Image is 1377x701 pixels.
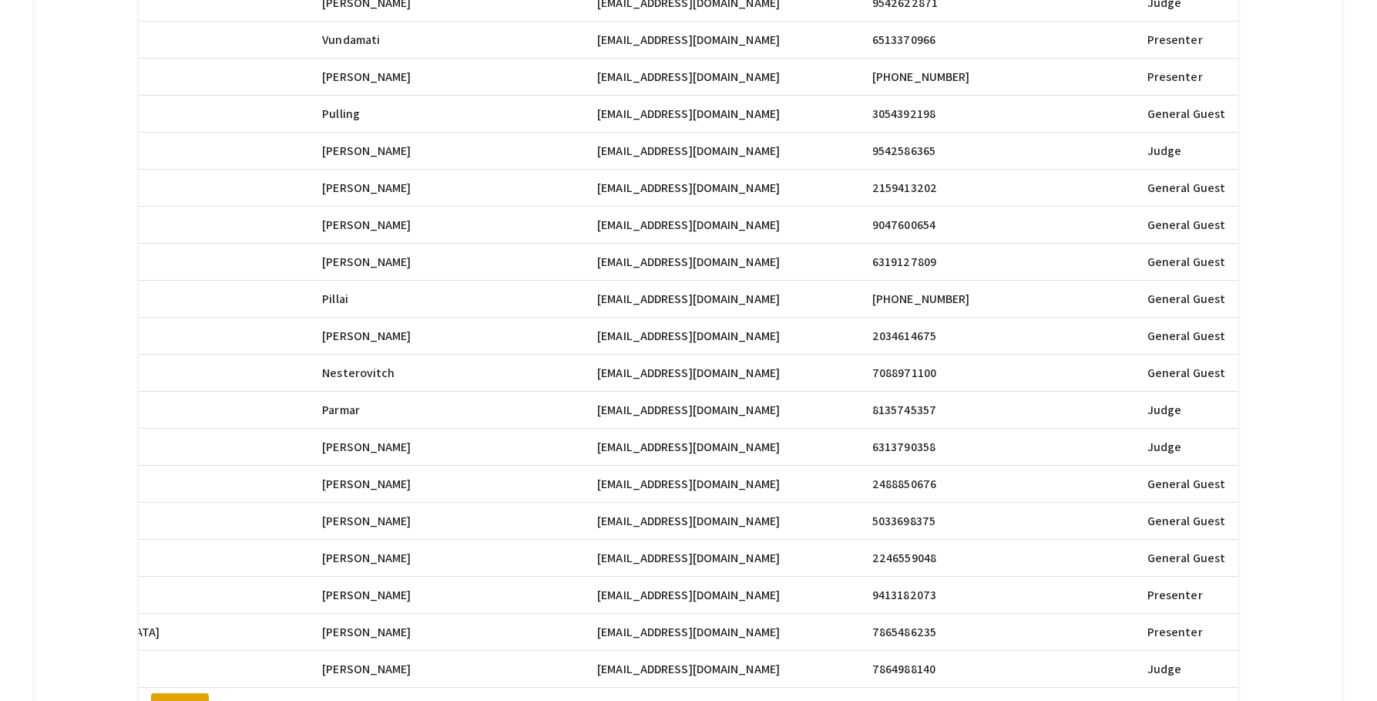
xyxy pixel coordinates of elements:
[1147,327,1225,345] span: General Guest
[872,142,935,160] span: 9542586365
[322,327,411,345] span: [PERSON_NAME]
[1147,549,1225,568] span: General Guest
[872,216,935,234] span: 9047600654
[597,586,780,605] span: [EMAIL_ADDRESS][DOMAIN_NAME]
[322,660,411,679] span: [PERSON_NAME]
[872,105,935,123] span: 3054392198
[322,105,360,123] span: Pulling
[872,475,936,494] span: 2488850676
[1147,253,1225,271] span: General Guest
[872,179,937,197] span: 2159413202
[1147,438,1182,457] span: Judge
[322,179,411,197] span: [PERSON_NAME]
[597,253,780,271] span: [EMAIL_ADDRESS][DOMAIN_NAME]
[322,623,411,642] span: [PERSON_NAME]
[872,438,935,457] span: 6313790358
[597,68,780,86] span: [EMAIL_ADDRESS][DOMAIN_NAME]
[872,401,936,420] span: 8135745357
[597,216,780,234] span: [EMAIL_ADDRESS][DOMAIN_NAME]
[872,68,969,86] span: [PHONE_NUMBER]
[1147,401,1182,420] span: Judge
[322,586,411,605] span: [PERSON_NAME]
[1147,105,1225,123] span: General Guest
[872,327,936,345] span: 2034614675
[322,216,411,234] span: [PERSON_NAME]
[597,475,780,494] span: [EMAIL_ADDRESS][DOMAIN_NAME]
[597,401,780,420] span: [EMAIL_ADDRESS][DOMAIN_NAME]
[1147,660,1182,679] span: Judge
[1147,142,1182,160] span: Judge
[872,290,969,308] span: [PHONE_NUMBER]
[322,68,411,86] span: [PERSON_NAME]
[597,179,780,197] span: [EMAIL_ADDRESS][DOMAIN_NAME]
[322,512,411,531] span: [PERSON_NAME]
[872,660,935,679] span: 7864988140
[597,31,780,49] span: [EMAIL_ADDRESS][DOMAIN_NAME]
[322,549,411,568] span: [PERSON_NAME]
[597,660,780,679] span: [EMAIL_ADDRESS][DOMAIN_NAME]
[322,364,395,383] span: Nesterovitch
[1147,290,1225,308] span: General Guest
[1147,475,1225,494] span: General Guest
[597,142,780,160] span: [EMAIL_ADDRESS][DOMAIN_NAME]
[597,438,780,457] span: [EMAIL_ADDRESS][DOMAIN_NAME]
[872,253,936,271] span: 6319127809
[1147,364,1225,383] span: General Guest
[872,549,936,568] span: 2246559048
[12,632,65,689] iframe: Chat
[872,31,935,49] span: 6513370966
[597,512,780,531] span: [EMAIL_ADDRESS][DOMAIN_NAME]
[322,253,411,271] span: [PERSON_NAME]
[597,364,780,383] span: [EMAIL_ADDRESS][DOMAIN_NAME]
[322,475,411,494] span: [PERSON_NAME]
[322,401,360,420] span: Parmar
[1147,586,1203,605] span: Presenter
[872,623,936,642] span: 7865486235
[597,549,780,568] span: [EMAIL_ADDRESS][DOMAIN_NAME]
[322,438,411,457] span: [PERSON_NAME]
[1147,512,1225,531] span: General Guest
[1147,216,1225,234] span: General Guest
[322,142,411,160] span: [PERSON_NAME]
[597,623,780,642] span: [EMAIL_ADDRESS][DOMAIN_NAME]
[1147,68,1203,86] span: Presenter
[597,290,780,308] span: [EMAIL_ADDRESS][DOMAIN_NAME]
[597,105,780,123] span: [EMAIL_ADDRESS][DOMAIN_NAME]
[322,290,348,308] span: Pillai
[322,31,380,49] span: Vundamati
[1147,31,1203,49] span: Presenter
[597,327,780,345] span: [EMAIL_ADDRESS][DOMAIN_NAME]
[1147,179,1225,197] span: General Guest
[1147,623,1203,642] span: Presenter
[872,586,936,605] span: 9413182073
[872,512,935,531] span: 5033698375
[872,364,936,383] span: 7088971100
